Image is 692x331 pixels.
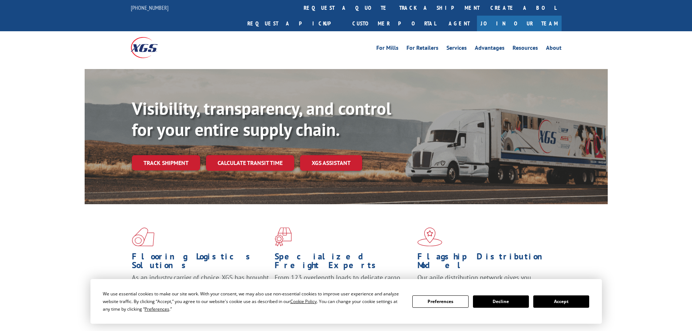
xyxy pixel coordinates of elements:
[242,16,347,31] a: Request a pickup
[131,4,169,11] a: [PHONE_NUMBER]
[533,295,589,308] button: Accept
[417,273,551,290] span: Our agile distribution network gives you nationwide inventory management on demand.
[290,298,317,304] span: Cookie Policy
[412,295,468,308] button: Preferences
[275,252,412,273] h1: Specialized Freight Experts
[546,45,562,53] a: About
[132,97,391,141] b: Visibility, transparency, and control for your entire supply chain.
[446,45,467,53] a: Services
[406,45,438,53] a: For Retailers
[145,306,169,312] span: Preferences
[103,290,404,313] div: We use essential cookies to make our site work. With your consent, we may also use non-essential ...
[477,16,562,31] a: Join Our Team
[441,16,477,31] a: Agent
[417,227,442,246] img: xgs-icon-flagship-distribution-model-red
[132,252,269,273] h1: Flooring Logistics Solutions
[275,227,292,246] img: xgs-icon-focused-on-flooring-red
[417,252,555,273] h1: Flagship Distribution Model
[473,295,529,308] button: Decline
[376,45,398,53] a: For Mills
[475,45,505,53] a: Advantages
[513,45,538,53] a: Resources
[206,155,294,171] a: Calculate transit time
[90,279,602,324] div: Cookie Consent Prompt
[300,155,362,171] a: XGS ASSISTANT
[132,273,269,299] span: As an industry carrier of choice, XGS has brought innovation and dedication to flooring logistics...
[132,227,154,246] img: xgs-icon-total-supply-chain-intelligence-red
[132,155,200,170] a: Track shipment
[275,273,412,306] p: From 123 overlength loads to delicate cargo, our experienced staff knows the best way to move you...
[347,16,441,31] a: Customer Portal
